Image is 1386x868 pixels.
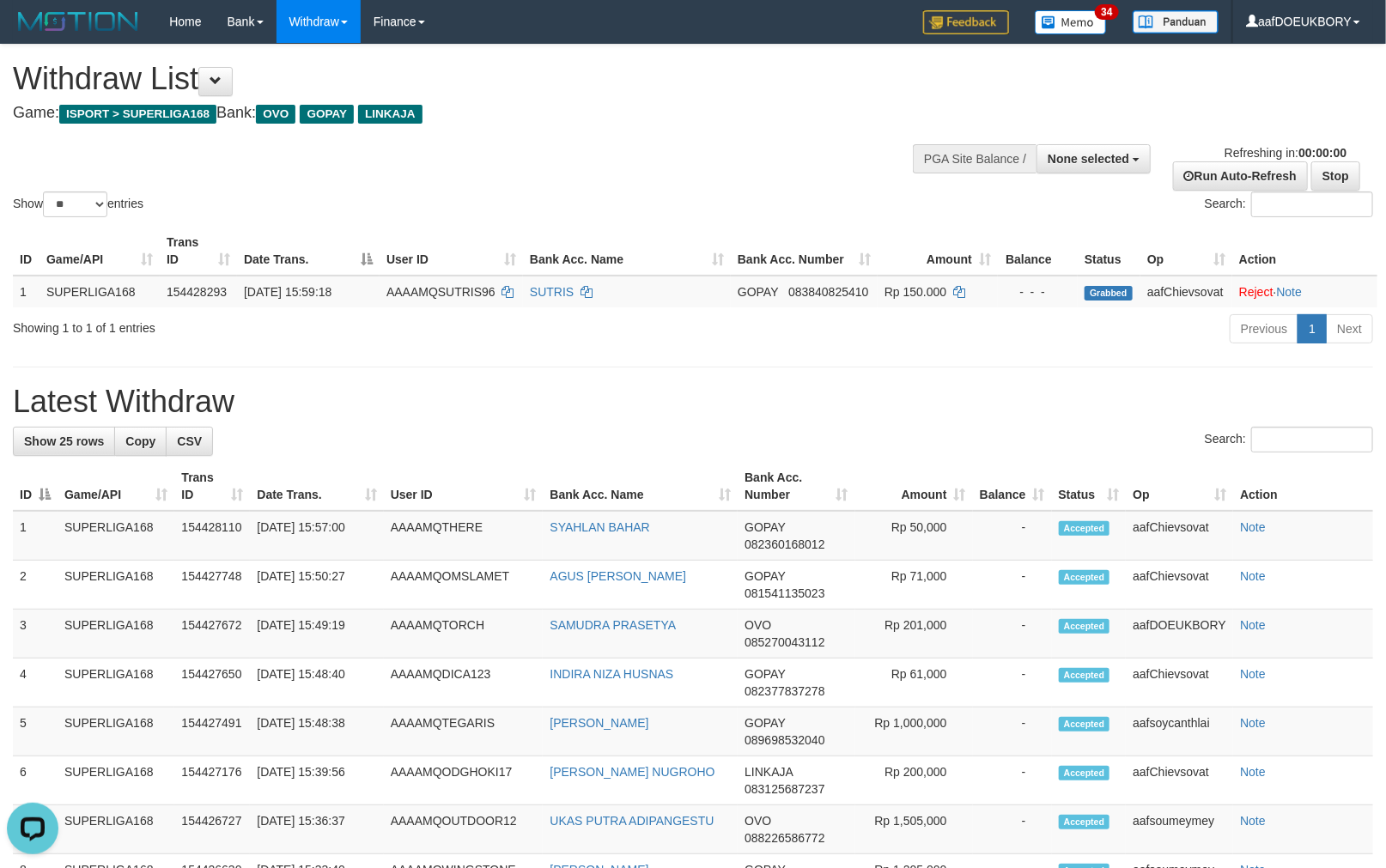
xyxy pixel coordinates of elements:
[13,105,907,122] h4: Game: Bank:
[1078,227,1140,276] th: Status
[550,716,648,730] a: [PERSON_NAME]
[973,756,1052,805] td: -
[13,511,58,561] td: 1
[384,805,544,854] td: AAAAMQOUTDOOR12
[384,756,544,805] td: AAAAMQODGHOKI17
[1126,805,1233,854] td: aafsoumeymey
[855,511,973,561] td: Rp 50,000
[973,707,1052,756] td: -
[256,105,295,124] span: OVO
[160,227,237,276] th: Trans ID: activate to sort column ascending
[913,144,1036,173] div: PGA Site Balance /
[13,9,143,34] img: MOTION_logo.png
[1005,283,1071,300] div: - - -
[237,227,380,276] th: Date Trans.: activate to sort column descending
[58,659,174,707] td: SUPERLIGA168
[7,7,58,58] button: Open LiveChat chat widget
[1232,276,1377,307] td: ·
[13,385,1373,419] h1: Latest Withdraw
[13,610,58,659] td: 3
[13,427,115,456] a: Show 25 rows
[1126,707,1233,756] td: aafsoycanthlai
[174,659,250,707] td: 154427650
[13,62,907,96] h1: Withdraw List
[1085,286,1133,300] span: Grabbed
[550,765,714,779] a: [PERSON_NAME] NUGROHO
[745,520,785,534] span: GOPAY
[250,561,383,610] td: [DATE] 15:50:27
[13,462,58,511] th: ID: activate to sort column descending
[13,756,58,805] td: 6
[386,285,495,299] span: AAAAMQSUTRIS96
[174,610,250,659] td: 154427672
[878,227,998,276] th: Amount: activate to sort column ascending
[1035,10,1107,34] img: Button%20Memo.svg
[1133,10,1219,33] img: panduan.png
[530,285,574,299] a: SUTRIS
[58,805,174,854] td: SUPERLIGA168
[13,561,58,610] td: 2
[745,782,824,796] span: Copy 083125687237 to clipboard
[174,805,250,854] td: 154426727
[58,610,174,659] td: SUPERLIGA168
[1059,619,1110,634] span: Accepted
[1059,815,1110,829] span: Accepted
[1240,765,1266,779] a: Note
[1230,314,1298,343] a: Previous
[550,520,649,534] a: SYAHLAN BAHAR
[855,462,973,511] th: Amount: activate to sort column ascending
[58,462,174,511] th: Game/API: activate to sort column ascending
[550,814,714,828] a: UKAS PUTRA ADIPANGESTU
[167,285,227,299] span: 154428293
[1095,4,1118,20] span: 34
[550,569,686,583] a: AGUS [PERSON_NAME]
[1326,314,1373,343] a: Next
[1059,717,1110,731] span: Accepted
[1240,716,1266,730] a: Note
[1251,427,1373,452] input: Search:
[745,586,824,600] span: Copy 081541135023 to clipboard
[250,805,383,854] td: [DATE] 15:36:37
[244,285,331,299] span: [DATE] 15:59:18
[59,105,216,124] span: ISPORT > SUPERLIGA168
[250,659,383,707] td: [DATE] 15:48:40
[745,733,824,747] span: Copy 089698532040 to clipboard
[1126,610,1233,659] td: aafDOEUKBORY
[745,831,824,845] span: Copy 088226586772 to clipboard
[788,285,868,299] span: Copy 083840825410 to clipboard
[384,610,544,659] td: AAAAMQTORCH
[1126,659,1233,707] td: aafChievsovat
[1059,521,1110,536] span: Accepted
[1240,520,1266,534] a: Note
[250,756,383,805] td: [DATE] 15:39:56
[1059,766,1110,780] span: Accepted
[166,427,213,456] a: CSV
[250,610,383,659] td: [DATE] 15:49:19
[40,227,160,276] th: Game/API: activate to sort column ascending
[13,191,143,217] label: Show entries
[13,313,565,337] div: Showing 1 to 1 of 1 entries
[384,511,544,561] td: AAAAMQTHERE
[1036,144,1151,173] button: None selected
[745,684,824,698] span: Copy 082377837278 to clipboard
[174,561,250,610] td: 154427748
[58,511,174,561] td: SUPERLIGA168
[43,191,107,217] select: Showentries
[855,805,973,854] td: Rp 1,505,000
[1240,667,1266,681] a: Note
[1311,161,1360,191] a: Stop
[177,434,202,448] span: CSV
[13,227,40,276] th: ID
[58,561,174,610] td: SUPERLIGA168
[550,618,676,632] a: SAMUDRA PRASETYA
[384,707,544,756] td: AAAAMQTEGARIS
[523,227,731,276] th: Bank Acc. Name: activate to sort column ascending
[24,434,104,448] span: Show 25 rows
[1240,569,1266,583] a: Note
[58,756,174,805] td: SUPERLIGA168
[973,511,1052,561] td: -
[745,814,771,828] span: OVO
[1205,191,1373,217] label: Search:
[855,610,973,659] td: Rp 201,000
[250,707,383,756] td: [DATE] 15:48:38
